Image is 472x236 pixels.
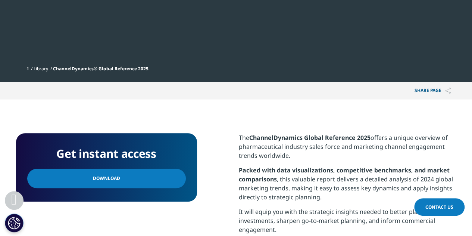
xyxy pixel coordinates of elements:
[239,166,450,183] strong: benchmarks, and market comparisons
[27,169,186,188] a: Download
[53,65,149,72] span: ChannelDynamics® Global Reference 2025
[93,174,120,183] span: Download
[445,88,451,94] img: Share PAGE
[337,166,373,174] strong: competitive
[409,82,456,99] p: Share PAGE
[425,204,453,210] span: Contact Us
[239,166,456,207] p: , this valuable report delivers a detailed analysis of 2024 global marketing trends, making it ea...
[409,82,456,99] button: Share PAGEShare PAGE
[5,214,24,232] button: Cookies Settings
[249,134,371,142] strong: ChannelDynamics Global Reference 2025
[239,166,335,174] strong: Packed with data visualizations,
[414,198,465,216] a: Contact Us
[34,65,48,72] a: Library
[27,144,186,163] h4: Get instant access
[239,133,456,166] p: The offers a unique overview of pharmaceutical industry sales force and marketing channel engagem...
